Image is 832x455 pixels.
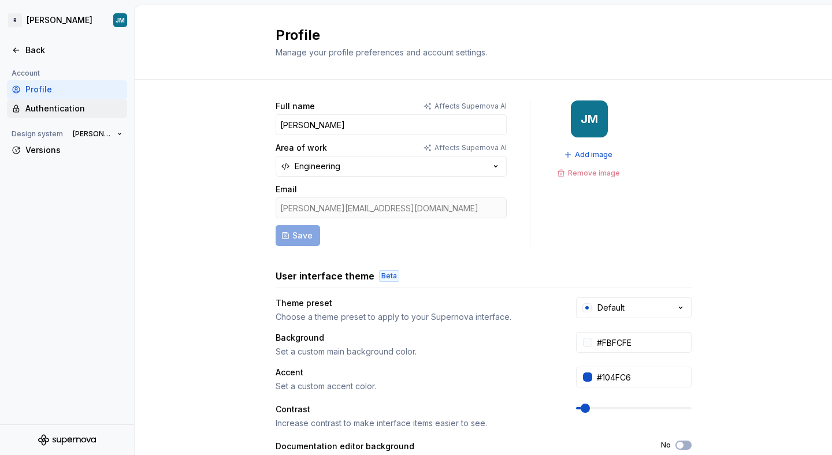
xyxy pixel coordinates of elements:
[7,80,127,99] a: Profile
[25,84,122,95] div: Profile
[2,8,132,33] button: R[PERSON_NAME]JM
[25,44,122,56] div: Back
[276,184,297,195] label: Email
[276,381,555,392] div: Set a custom accent color.
[276,269,374,283] h3: User interface theme
[25,144,122,156] div: Versions
[276,332,324,344] div: Background
[560,147,618,163] button: Add image
[661,441,671,450] label: No
[434,143,507,152] p: Affects Supernova AI
[276,404,310,415] div: Contrast
[7,41,127,59] a: Back
[592,367,692,387] input: #104FC6
[276,367,303,378] div: Accent
[276,346,555,357] div: Set a custom main background color.
[8,13,22,27] div: R
[276,311,555,323] div: Choose a theme preset to apply to your Supernova interface.
[7,99,127,118] a: Authentication
[276,100,315,112] label: Full name
[276,441,414,452] div: Documentation editor background
[592,332,692,353] input: #FFFFFF
[276,417,555,429] div: Increase contrast to make interface items easier to see.
[576,297,692,318] button: Default
[295,161,340,172] div: Engineering
[434,102,507,111] p: Affects Supernova AI
[379,270,399,282] div: Beta
[575,150,612,159] span: Add image
[7,66,44,80] div: Account
[38,434,96,446] svg: Supernova Logo
[25,103,122,114] div: Authentication
[7,141,127,159] a: Versions
[276,297,332,309] div: Theme preset
[276,47,487,57] span: Manage your profile preferences and account settings.
[581,114,598,124] div: JM
[276,26,678,44] h2: Profile
[73,129,113,139] span: [PERSON_NAME]
[27,14,92,26] div: [PERSON_NAME]
[116,16,125,25] div: JM
[597,302,625,314] div: Default
[7,127,68,141] div: Design system
[276,142,327,154] label: Area of work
